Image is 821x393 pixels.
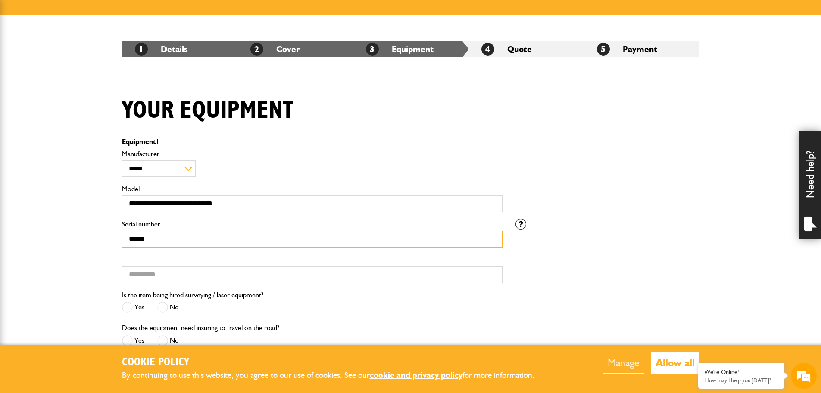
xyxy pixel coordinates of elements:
a: cookie and privacy policy [370,370,462,380]
em: Start Chat [117,266,156,277]
textarea: Type your message and hit 'Enter' [11,156,157,258]
span: 3 [366,43,379,56]
label: Yes [122,302,144,313]
p: By continuing to use this website, you agree to our use of cookies. See our for more information. [122,369,549,382]
li: Quote [468,41,584,57]
p: Equipment [122,138,503,145]
button: Manage [603,352,644,374]
label: Manufacturer [122,151,503,157]
img: d_20077148190_company_1631870298795_20077148190 [15,48,36,60]
span: 2 [250,43,263,56]
input: Enter your email address [11,105,157,124]
h2: Cookie Policy [122,356,549,369]
p: How may I help you today? [705,377,778,384]
label: Serial number [122,221,503,228]
span: 5 [597,43,610,56]
a: 2Cover [250,44,300,54]
h1: Your equipment [122,96,293,125]
span: 4 [481,43,494,56]
span: 1 [135,43,148,56]
label: Does the equipment need insuring to travel on the road? [122,324,279,331]
span: 1 [156,138,159,146]
div: Minimize live chat window [141,4,162,25]
label: Is the item being hired surveying / laser equipment? [122,292,263,299]
button: Allow all [651,352,699,374]
div: We're Online! [705,368,778,376]
li: Equipment [353,41,468,57]
input: Enter your phone number [11,131,157,150]
label: Model [122,185,503,192]
li: Payment [584,41,699,57]
input: Enter your last name [11,80,157,99]
label: No [157,302,179,313]
div: Need help? [799,131,821,239]
a: 1Details [135,44,187,54]
label: Yes [122,335,144,346]
div: Chat with us now [45,48,145,60]
label: No [157,335,179,346]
